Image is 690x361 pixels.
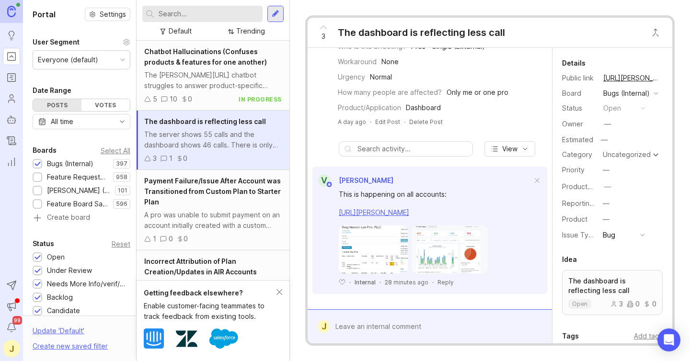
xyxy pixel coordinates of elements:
button: Notifications [3,319,20,336]
a: V[PERSON_NAME] [312,174,393,187]
img: Intercom logo [144,328,164,349]
div: · [432,278,434,286]
div: Trending [236,26,265,36]
div: Internal [355,278,376,286]
img: https://canny-assets.io/images/4757876d1ce26ff02f6ea43c70e0c95b.png [339,226,408,273]
span: Payment Failure/Issue After Account was Transitioned from Custom Plan to Starter Plan [144,177,281,206]
div: · [370,118,371,126]
div: Under Review [47,265,92,276]
div: Estimated [562,136,593,143]
div: — [603,198,609,209]
div: Tags [562,330,579,342]
div: Bugs (Internal) [47,158,93,169]
h1: Portal [33,9,56,20]
input: Search activity... [357,144,468,154]
div: Urgency [338,72,365,82]
div: Enable customer-facing teammates to track feedback from existing tools. [144,301,276,322]
a: A day ago [338,118,366,126]
p: 958 [116,173,127,181]
div: The server shows 55 calls and the dashboard shows 46 calls. There is only one call [DATE] and the... [144,129,282,150]
div: Status [562,103,596,113]
button: ProductboardID [601,180,614,193]
p: 397 [116,160,127,168]
div: Dashboard [406,102,441,113]
div: open [603,103,621,113]
a: Users [3,90,20,107]
div: 1 [153,234,156,244]
div: Category [562,149,596,160]
div: Boards [33,145,57,156]
label: Issue Type [562,231,597,239]
div: Posts [33,99,81,111]
div: When a sales team member creates an AIR account on behalf of a pro in Support Tools and selects t... [144,280,282,301]
div: Normal [370,72,392,82]
div: 0 [184,234,188,244]
p: The dashboard is reflecting less call [568,276,656,295]
span: The dashboard is reflecting less call [144,117,266,125]
div: · [349,278,351,286]
label: ProductboardID [562,182,613,191]
div: — [603,165,609,175]
a: Autopilot [3,111,20,128]
div: Product/Application [338,102,401,113]
div: Reply [437,278,454,286]
span: 28 minutes ago [385,278,428,286]
div: 3 [610,301,623,307]
div: Candidate [47,305,80,316]
div: 1 [169,153,172,164]
div: Default [169,26,192,36]
img: member badge [325,181,333,188]
span: [PERSON_NAME] [339,176,393,184]
div: Votes [81,99,130,111]
div: User Segment [33,36,80,48]
a: Incorrect Attribution of Plan Creation/Updates in AIR AccountsWhen a sales team member creates an... [137,250,289,320]
img: Zendesk logo [176,328,197,350]
button: Close button [646,23,665,42]
div: Uncategorized [603,151,651,158]
img: https://canny-assets.io/images/5fa4304817d9fb41434a92353541fe41.png [412,226,488,273]
button: Settings [85,8,130,21]
div: 3 [153,153,157,164]
span: 3 [322,31,325,42]
button: J [3,340,20,357]
div: This is happening on all accounts: [339,189,532,200]
svg: toggle icon [115,118,130,125]
div: Add tags [634,331,663,341]
span: 99 [12,316,22,325]
label: Priority [562,166,585,174]
p: open [572,300,587,308]
label: Product [562,215,587,223]
a: Ideas [3,27,20,44]
p: 596 [116,200,127,208]
div: How many people are affected? [338,87,442,98]
span: Settings [100,10,126,19]
a: Payment Failure/Issue After Account was Transitioned from Custom Plan to Starter PlanA pro was un... [137,170,289,250]
button: View [484,141,535,157]
span: View [502,144,517,154]
a: Chatbot Hallucinations (Confuses products & features for one another)The [PERSON_NAME][URL] chatb... [137,41,289,111]
div: [PERSON_NAME] (Public) [47,185,110,196]
div: 0 [627,301,640,307]
div: 0 [188,94,192,104]
div: · [379,278,381,286]
a: [URL][PERSON_NAME] [600,72,663,84]
div: Needs More Info/verif/repro [47,279,126,289]
div: 10 [170,94,177,104]
a: Portal [3,48,20,65]
div: V [318,174,331,187]
div: Bugs (Internal) [603,88,650,99]
a: [URL][PERSON_NAME] [339,208,409,216]
div: Getting feedback elsewhere? [144,288,276,298]
div: The dashboard is reflecting less call [338,26,505,39]
img: Canny Home [7,6,16,17]
div: Details [562,57,586,69]
div: — [604,119,611,129]
div: in progress [239,95,282,103]
div: · [404,118,405,126]
input: Search... [159,9,259,19]
div: Update ' Default ' [33,326,84,341]
div: Feature Board Sandbox [DATE] [47,199,108,209]
a: Roadmaps [3,69,20,86]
